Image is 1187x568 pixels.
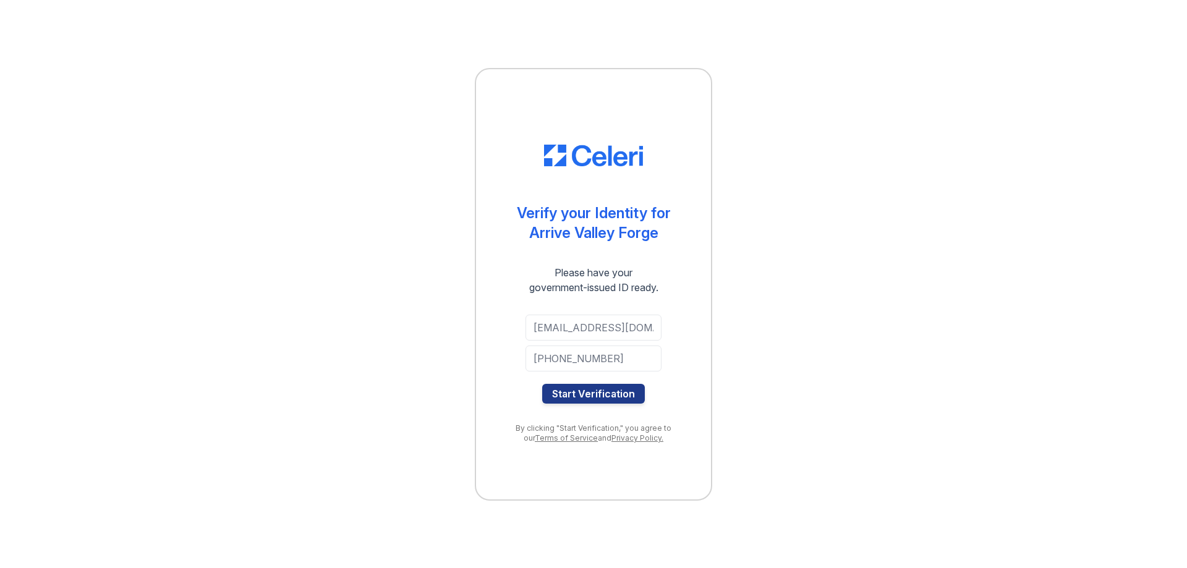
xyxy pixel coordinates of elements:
[517,203,671,243] div: Verify your Identity for Arrive Valley Forge
[542,384,645,404] button: Start Verification
[525,345,662,371] input: Phone
[611,433,663,443] a: Privacy Policy.
[501,423,686,443] div: By clicking "Start Verification," you agree to our and
[535,433,598,443] a: Terms of Service
[544,145,643,167] img: CE_Logo_Blue-a8612792a0a2168367f1c8372b55b34899dd931a85d93a1a3d3e32e68fde9ad4.png
[525,315,662,341] input: Email
[507,265,681,295] div: Please have your government-issued ID ready.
